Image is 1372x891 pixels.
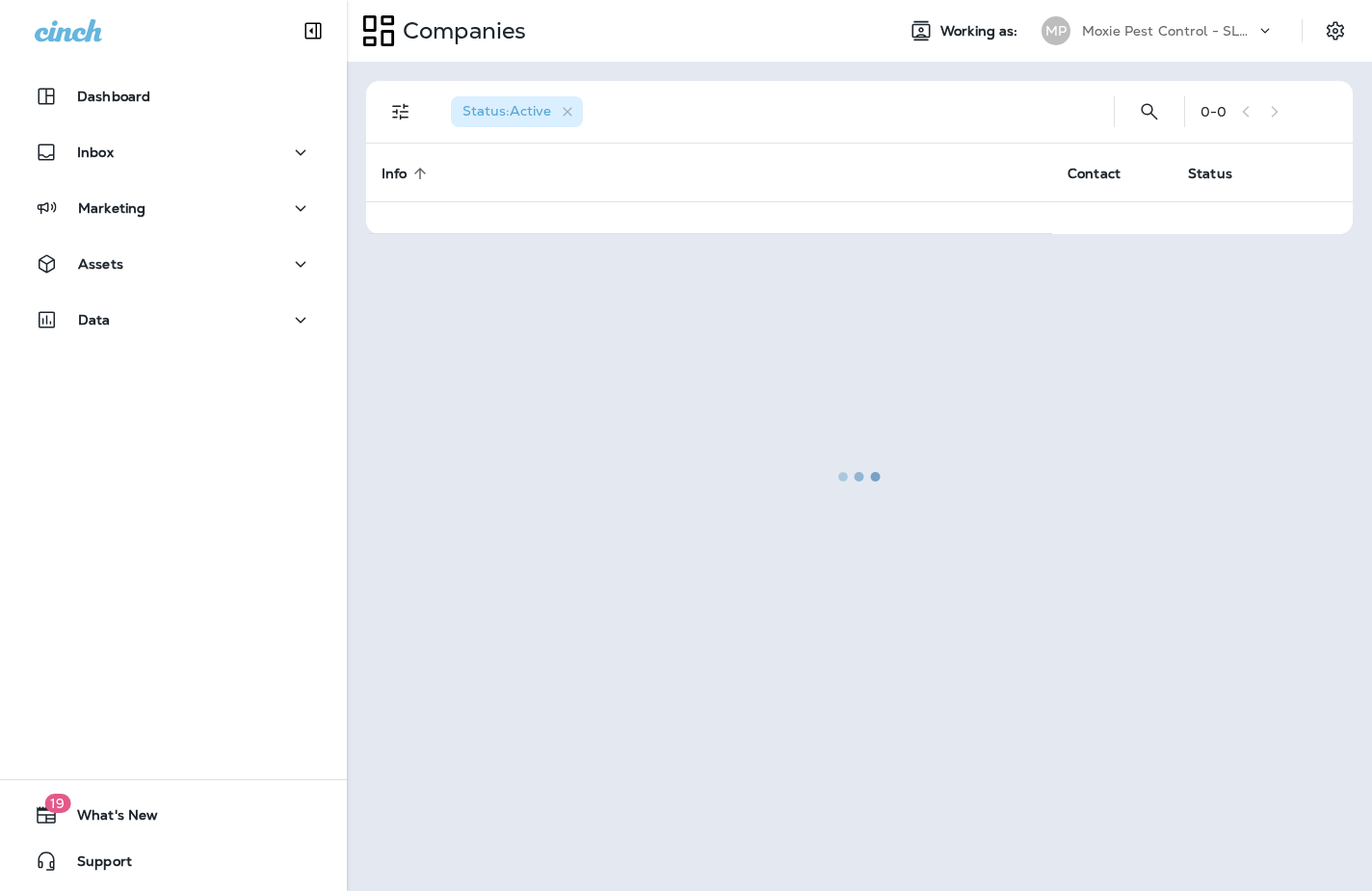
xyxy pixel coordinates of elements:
button: Support [19,842,328,880]
button: Settings [1318,13,1353,48]
button: Inbox [19,133,328,171]
div: MP [1042,16,1070,45]
span: What's New [58,807,158,830]
span: 19 [44,794,70,813]
span: Working as: [940,23,1022,39]
button: Dashboard [19,77,328,116]
button: 19What's New [19,796,328,834]
p: Dashboard [77,89,150,104]
p: Inbox [77,144,114,160]
p: Assets [78,256,123,272]
p: Moxie Pest Control - SLC STG PHL [1082,23,1255,39]
p: Marketing [78,200,145,216]
button: Data [19,301,328,339]
p: Companies [395,16,526,45]
span: Support [58,853,132,877]
p: Data [78,312,111,328]
button: Collapse Sidebar [286,12,340,50]
button: Marketing [19,189,328,227]
button: Assets [19,245,328,283]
